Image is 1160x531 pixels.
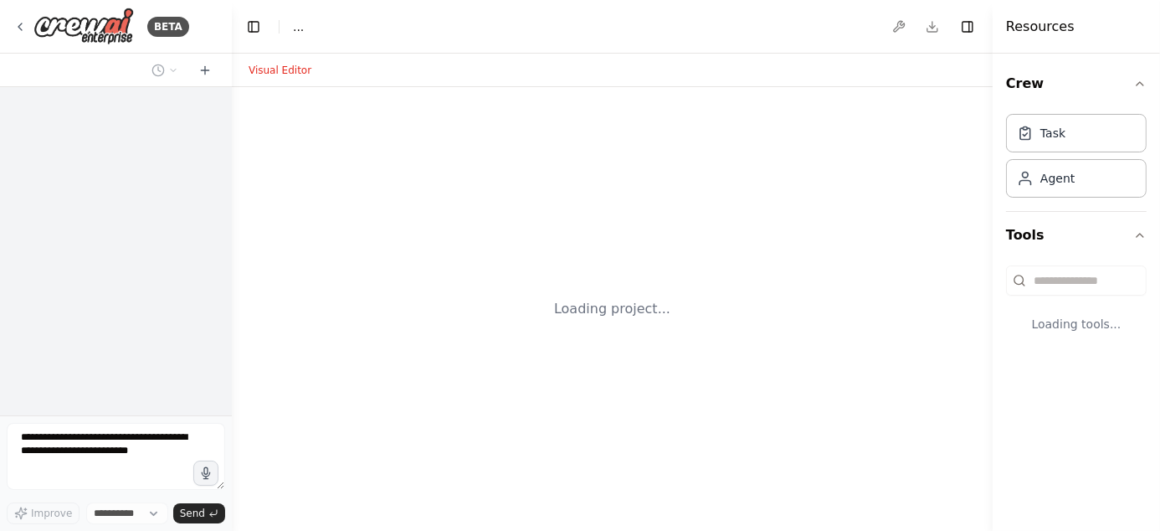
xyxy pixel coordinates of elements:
h4: Resources [1006,17,1075,37]
img: Logo [33,8,134,45]
nav: breadcrumb [293,18,304,35]
button: Hide left sidebar [242,15,265,39]
span: Improve [31,507,72,520]
div: Loading tools... [1006,302,1147,346]
button: Start a new chat [192,60,218,80]
button: Switch to previous chat [145,60,185,80]
div: Agent [1040,170,1075,187]
div: Tools [1006,259,1147,359]
div: Loading project... [554,299,670,319]
button: Improve [7,503,80,524]
button: Visual Editor [239,60,321,80]
button: Crew [1006,60,1147,107]
span: Send [180,507,205,520]
div: Task [1040,125,1065,142]
button: Tools [1006,212,1147,259]
div: Crew [1006,107,1147,211]
div: BETA [147,17,189,37]
button: Send [173,503,225,523]
button: Click to speak your automation idea [193,461,218,486]
button: Hide right sidebar [956,15,979,39]
span: ... [293,18,304,35]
